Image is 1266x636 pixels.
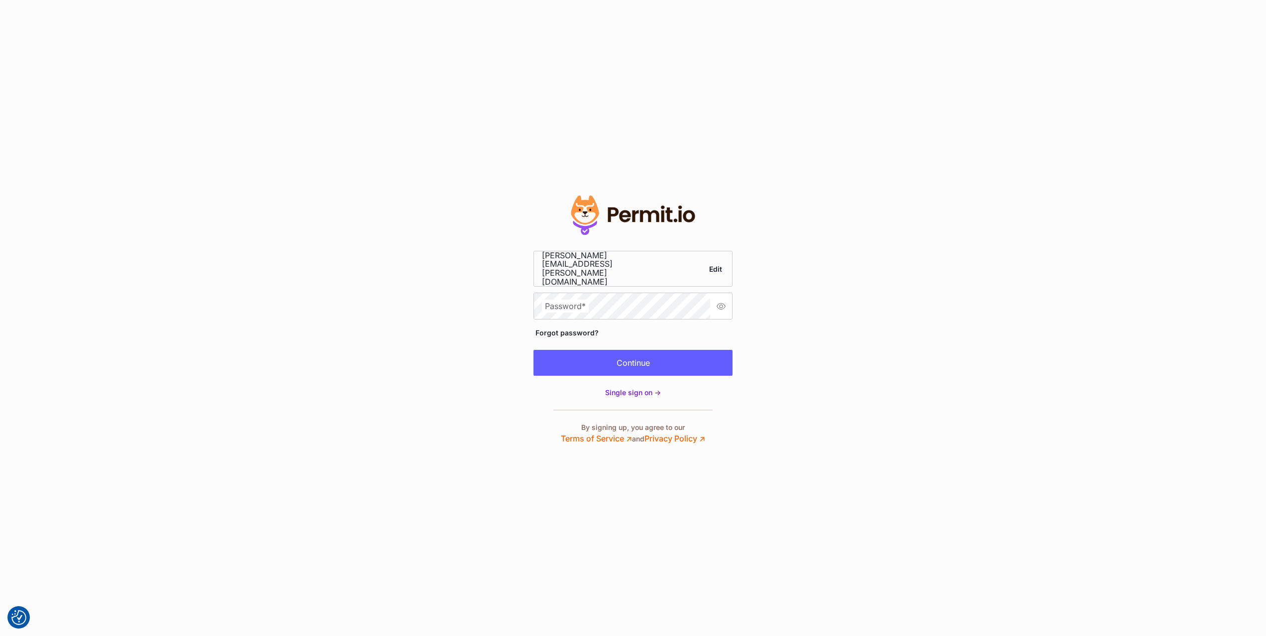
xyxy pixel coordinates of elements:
a: Edit email address [707,262,724,276]
span: [PERSON_NAME][EMAIL_ADDRESS][PERSON_NAME][DOMAIN_NAME] [542,251,666,286]
a: Single sign on -> [605,388,661,398]
a: Terms of Service ↗ [561,433,632,443]
button: Consent Preferences [11,610,26,625]
a: Forgot password? [533,326,601,339]
img: Revisit consent button [11,610,26,625]
button: Continue [533,350,733,376]
p: By signing up, you agree to our and [561,423,705,444]
span: Single sign on -> [605,388,661,397]
a: Privacy Policy ↗ [644,433,705,443]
